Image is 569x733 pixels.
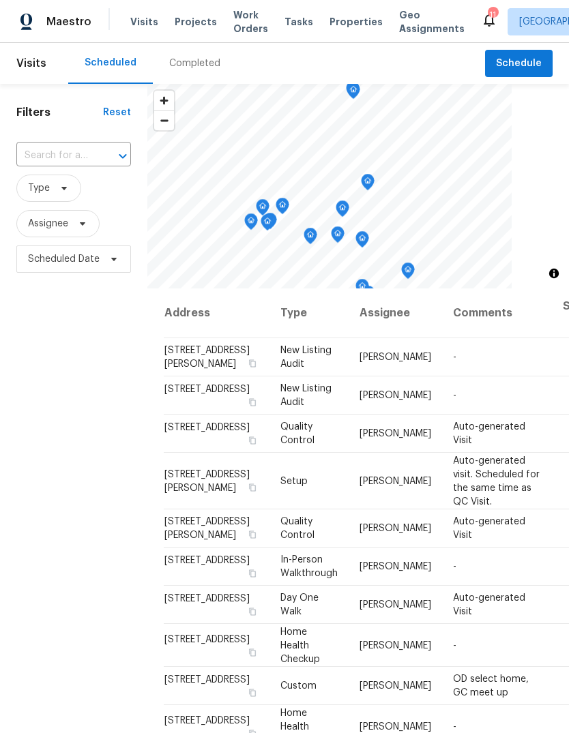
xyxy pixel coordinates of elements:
button: Toggle attribution [546,265,562,282]
span: Auto-generated Visit [453,422,525,445]
span: [PERSON_NAME] [360,681,431,691]
span: Day One Walk [280,593,319,616]
span: - [453,562,456,571]
div: Map marker [304,228,317,249]
span: Quality Control [280,517,315,540]
div: Map marker [256,199,269,220]
div: Map marker [263,213,277,234]
span: Projects [175,15,217,29]
button: Copy Address [246,646,259,658]
span: [PERSON_NAME] [360,353,431,362]
span: Tasks [284,17,313,27]
span: [STREET_ADDRESS][PERSON_NAME] [164,517,250,540]
span: - [453,353,456,362]
div: Map marker [261,214,274,235]
button: Copy Address [246,357,259,370]
button: Copy Address [246,434,259,447]
button: Copy Address [246,605,259,618]
span: In-Person Walkthrough [280,555,338,578]
th: Type [269,288,349,338]
span: [PERSON_NAME] [360,562,431,571]
span: [PERSON_NAME] [360,600,431,610]
div: Reset [103,106,131,119]
span: - [453,640,456,650]
span: Home Health Checkup [280,627,320,663]
span: [PERSON_NAME] [360,476,431,485]
h1: Filters [16,106,103,119]
span: Work Orders [233,8,268,35]
button: Copy Address [246,528,259,541]
span: [PERSON_NAME] [360,391,431,400]
button: Zoom out [154,110,174,130]
span: Scheduled Date [28,252,100,266]
span: [STREET_ADDRESS][PERSON_NAME] [164,469,250,492]
span: [STREET_ADDRESS] [164,594,250,603]
span: - [453,721,456,731]
span: Schedule [496,55,542,72]
span: [STREET_ADDRESS] [164,423,250,432]
span: Auto-generated Visit [453,517,525,540]
div: Map marker [401,263,415,284]
button: Open [113,147,132,166]
div: Completed [169,57,220,70]
button: Copy Address [246,481,259,493]
th: Assignee [349,288,442,338]
input: Search for an address... [16,145,93,166]
canvas: Map [147,84,512,288]
th: Comments [442,288,552,338]
span: Auto-generated Visit [453,593,525,616]
span: [STREET_ADDRESS] [164,675,250,685]
span: Properties [330,15,383,29]
span: [PERSON_NAME] [360,429,431,438]
span: Assignee [28,217,68,230]
span: [STREET_ADDRESS] [164,634,250,644]
div: Map marker [355,231,369,252]
div: Map marker [355,279,369,300]
span: [STREET_ADDRESS] [164,556,250,565]
span: Visits [16,48,46,78]
span: New Listing Audit [280,346,332,369]
span: Quality Control [280,422,315,445]
span: [PERSON_NAME] [360,640,431,650]
div: Map marker [347,83,360,104]
button: Schedule [485,50,553,78]
div: Map marker [244,213,258,235]
div: Map marker [331,226,345,248]
button: Zoom in [154,91,174,110]
span: Auto-generated visit. Scheduled for the same time as QC Visit. [453,455,540,506]
span: Maestro [46,15,91,29]
span: Setup [280,476,308,485]
div: Map marker [361,174,375,195]
span: Visits [130,15,158,29]
th: Address [164,288,269,338]
span: Toggle attribution [550,266,558,281]
span: [STREET_ADDRESS] [164,715,250,725]
span: [STREET_ADDRESS][PERSON_NAME] [164,346,250,369]
button: Copy Address [246,687,259,699]
span: OD select home, GC meet up [453,674,529,698]
div: Scheduled [85,56,136,70]
span: - [453,391,456,400]
span: [PERSON_NAME] [360,524,431,533]
div: Map marker [336,200,349,222]
button: Copy Address [246,396,259,408]
span: New Listing Audit [280,384,332,407]
div: Map marker [346,81,360,102]
span: Geo Assignments [399,8,465,35]
div: 11 [488,8,497,22]
span: [STREET_ADDRESS] [164,385,250,394]
span: [PERSON_NAME] [360,721,431,731]
span: Custom [280,681,317,691]
span: Type [28,181,50,195]
div: Map marker [276,198,289,219]
button: Copy Address [246,567,259,580]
